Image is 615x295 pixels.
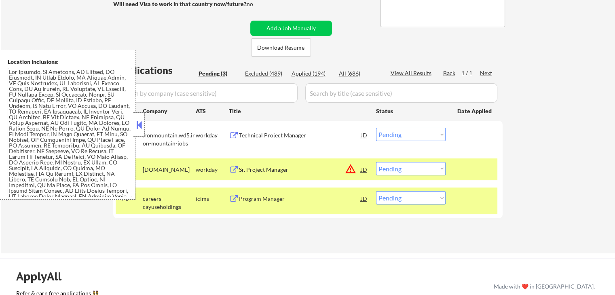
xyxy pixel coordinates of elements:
div: Next [480,69,493,77]
div: JD [360,128,368,142]
div: Technical Project Manager [239,131,361,139]
div: Applications [116,65,196,75]
div: Location Inclusions: [8,58,132,66]
div: Sr. Project Manager [239,166,361,174]
input: Search by title (case sensitive) [305,83,497,103]
div: workday [196,131,229,139]
div: JD [360,191,368,206]
div: Pending (3) [199,70,239,78]
div: Program Manager [239,195,361,203]
button: warning_amber [345,163,356,175]
div: JD [360,162,368,177]
div: icims [196,195,229,203]
div: Applied (194) [292,70,332,78]
div: View All Results [391,69,434,77]
div: careers-cayuseholdings [143,195,196,211]
div: [DOMAIN_NAME] [143,166,196,174]
button: Add a Job Manually [250,21,332,36]
button: Download Resume [251,38,311,57]
div: Back [443,69,456,77]
div: ironmountain.wd5.iron-mountain-jobs [143,131,196,147]
div: All (686) [339,70,379,78]
div: Excluded (489) [245,70,285,78]
div: Company [143,107,196,115]
div: workday [196,166,229,174]
div: Date Applied [457,107,493,115]
div: Title [229,107,368,115]
div: ApplyAll [16,270,71,283]
div: Status [376,103,446,118]
strong: Will need Visa to work in that country now/future?: [113,0,248,7]
div: 1 / 1 [461,69,480,77]
div: ATS [196,107,229,115]
input: Search by company (case sensitive) [116,83,298,103]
